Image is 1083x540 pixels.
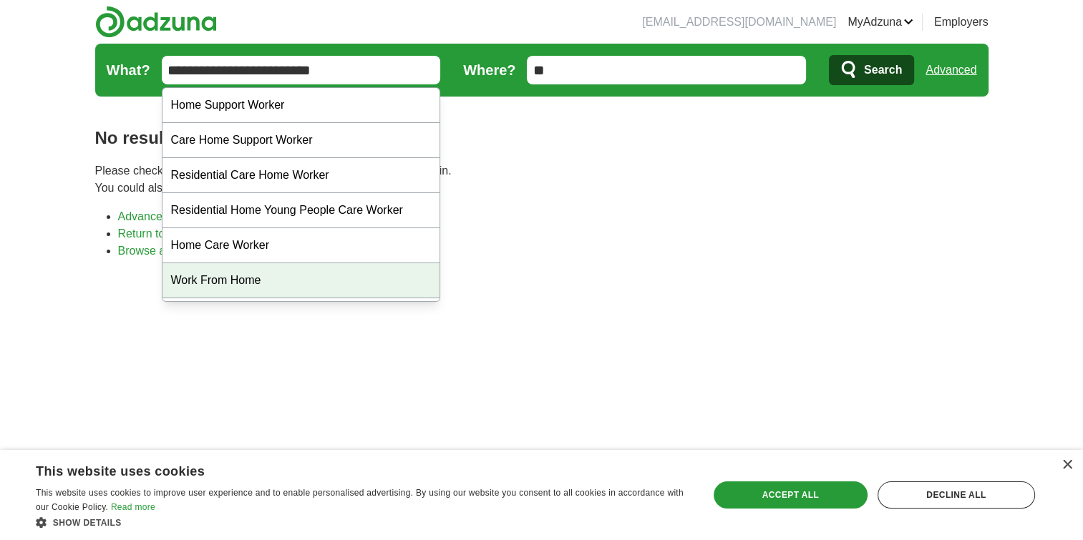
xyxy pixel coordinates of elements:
[162,193,440,228] div: Residential Home Young People Care Worker
[162,123,440,158] div: Care Home Support Worker
[107,59,150,81] label: What?
[53,518,122,528] span: Show details
[95,162,989,197] p: Please check your spelling or enter another search term and try again. You could also try one of ...
[111,502,155,512] a: Read more, opens a new window
[118,210,207,222] a: Advanced search
[848,14,913,31] a: MyAdzuna
[829,55,914,85] button: Search
[162,88,440,123] div: Home Support Worker
[878,481,1035,509] div: Decline all
[95,6,217,38] img: Adzuna logo
[864,56,902,84] span: Search
[36,488,684,512] span: This website uses cookies to improve user experience and to enable personalised advertising. By u...
[1062,460,1072,471] div: Close
[36,458,653,480] div: This website uses cookies
[118,227,324,240] a: Return to the home page and start again
[934,14,989,31] a: Employers
[642,14,836,31] li: [EMAIL_ADDRESS][DOMAIN_NAME]
[36,515,689,529] div: Show details
[714,481,868,509] div: Accept all
[162,228,440,263] div: Home Care Worker
[162,263,440,298] div: Work From Home
[162,158,440,193] div: Residential Care Home Worker
[463,59,515,81] label: Where?
[926,56,976,84] a: Advanced
[118,245,407,257] a: Browse all live results across the [GEOGRAPHIC_DATA]
[95,125,989,151] h1: No results found
[162,298,440,333] div: Remote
